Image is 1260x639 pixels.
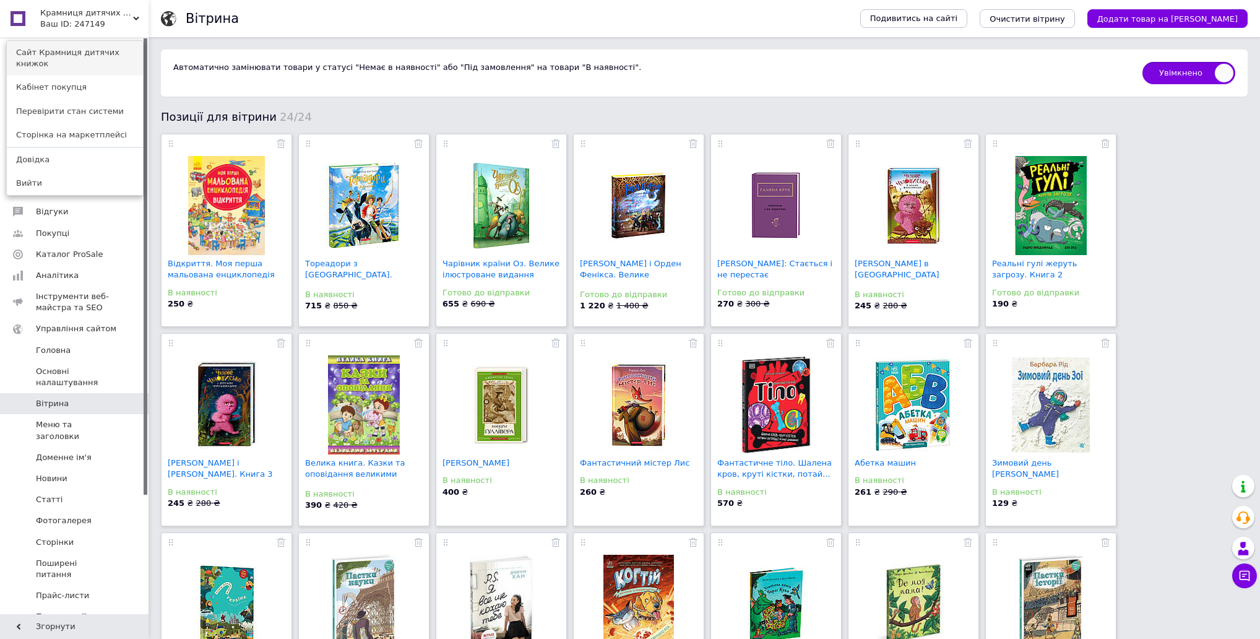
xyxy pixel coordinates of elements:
[580,458,689,467] a: Фантастичний містер Лис
[442,299,470,308] span: ₴
[855,475,972,486] div: В наявності
[826,537,835,546] a: Прибрати з вітрини
[188,156,265,255] img: Відкриття. Моя перша мальована енциклопедія
[36,249,103,260] span: Каталог ProSale
[1015,156,1087,255] img: Реальні гулі жеруть загрозу. Книга 2
[414,537,423,546] a: Прибрати з вітрини
[600,167,678,245] img: Гаррі Поттер і Орден Фенікса. Велике ілюстроване видання
[855,301,882,310] span: ₴
[305,500,333,510] span: ₴
[442,458,509,467] a: [PERSON_NAME]
[277,138,285,147] a: Прибрати з вітрини
[196,498,220,508] span: 280 ₴
[855,301,871,310] b: 245
[168,299,184,308] b: 250
[305,289,423,300] div: В наявності
[717,498,734,508] b: 570
[580,475,697,486] div: В наявності
[874,357,952,453] img: Абетка машин
[855,458,916,467] a: Абетка машин
[173,63,641,72] span: Автоматично замінювати товари у статусі "Немає в наявності" або "Під замовлення" на товари "В ная...
[1097,14,1238,24] span: Додати товар на [PERSON_NAME]
[414,337,423,347] a: Прибрати з вітрини
[168,458,273,479] a: [PERSON_NAME] і [PERSON_NAME]. Книга 3
[305,500,322,510] b: 390
[1087,9,1248,28] button: Додати товар на [PERSON_NAME]
[168,498,196,508] span: ₴
[689,138,697,147] a: Прибрати з вітрини
[551,337,560,347] a: Прибрати з вітрини
[1101,337,1110,347] a: Прибрати з вітрини
[325,159,403,253] img: Тореадори з Васюківки. Велике ілюстроване видання. Книга перша
[305,301,322,310] b: 715
[992,458,1059,479] a: Зимовий день [PERSON_NAME]
[1142,62,1235,84] span: Увімкнено
[717,498,835,509] div: ₴
[470,299,494,308] span: 690 ₴
[860,9,968,28] a: Подивитись на сайті
[168,487,285,498] div: В наявності
[992,487,1110,498] div: В наявності
[36,558,114,580] span: Поширені питання
[414,138,423,147] a: Прибрати з вітрини
[990,14,1064,24] span: Очистити вітрину
[882,301,907,310] span: 280 ₴
[855,259,970,302] a: [PERSON_NAME] в [GEOGRAPHIC_DATA] [GEOGRAPHIC_DATA]. Книга 2
[36,419,114,441] span: Меню та заголовки
[600,357,678,454] img: Фантастичний містер Лис
[442,299,459,308] b: 655
[442,487,459,497] b: 400
[36,398,69,409] span: Вітрина
[161,109,1248,124] div: Позиції для вітрини
[580,259,681,290] a: [PERSON_NAME] і Орден Фенікса. Велике ілюстроване в...
[277,537,285,546] a: Прибрати з вітрини
[7,41,143,76] a: Сайт Крамниця дитячих книжок
[333,301,357,310] span: 850 ₴
[855,487,871,497] b: 261
[277,337,285,347] a: Прибрати з вітрини
[882,487,907,497] span: 290 ₴
[1012,357,1090,453] img: Зимовий день Зої
[7,172,143,195] a: Вийти
[580,301,605,310] b: 1 220
[36,590,89,601] span: Прайс-листи
[36,206,68,217] span: Відгуки
[717,287,835,298] div: Готово до відправки
[689,337,697,347] a: Прибрати з вітрини
[7,100,143,123] a: Перевірити стан системи
[36,323,116,334] span: Управління сайтом
[855,289,972,300] div: В наявності
[1101,537,1110,546] a: Прибрати з вітрини
[964,337,972,347] a: Прибрати з вітрини
[36,345,71,356] span: Головна
[36,473,67,484] span: Новини
[36,452,92,463] span: Доменне ім'я
[442,259,559,279] a: Чарівник країни Оз. Велике ілюстроване видання
[992,298,1110,310] div: ₴
[745,299,769,308] span: 300 ₴
[7,148,143,172] a: Довідка
[580,301,616,310] span: ₴
[737,167,815,245] img: Галина Крук: Стається і не перестає
[40,19,92,30] div: Ваш ID: 247149
[40,7,133,19] span: Крамниця дитячих книжок
[616,301,648,310] span: 1 400 ₴
[305,259,392,302] a: Тореадори з [GEOGRAPHIC_DATA]. Велике ілюстроване видання....
[305,489,423,500] div: В наявності
[442,487,560,498] div: ₴
[964,138,972,147] a: Прибрати з вітрини
[7,123,143,147] a: Сторінка на маркетплейсі
[717,487,835,498] div: В наявності
[1232,563,1257,588] button: Чат з покупцем
[168,498,184,508] b: 245
[992,498,1110,509] div: ₴
[717,259,832,279] a: [PERSON_NAME]: Стається і не перестає
[740,355,811,454] img: Фантастичне тіло. Шалена кров, круті кістки, потайні нутрощі й інші дивовижі
[186,11,239,26] h1: Вітрина
[992,498,1009,508] b: 129
[36,537,74,548] span: Сторінки
[551,537,560,546] a: Прибрати з вітрини
[305,301,333,310] span: ₴
[826,138,835,147] a: Прибрати з вітрини
[964,537,972,546] a: Прибрати з вітрини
